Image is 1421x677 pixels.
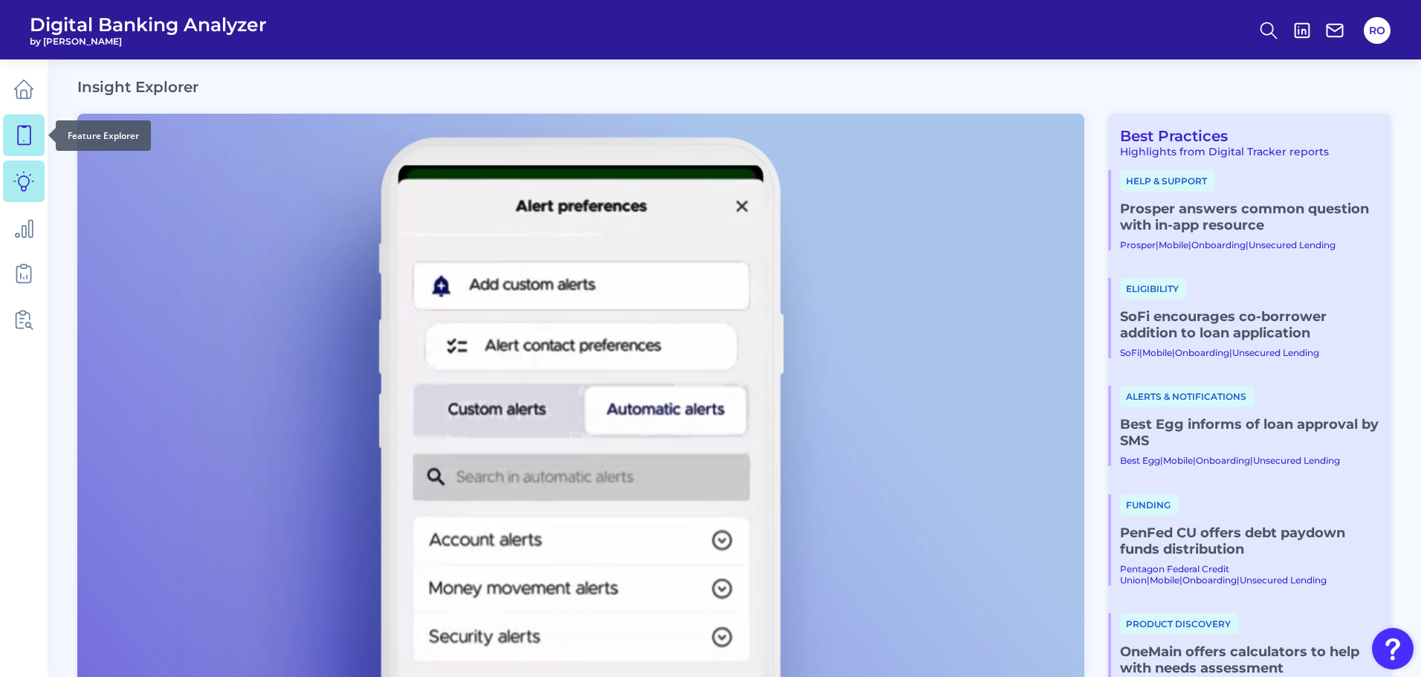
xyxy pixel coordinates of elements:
span: Funding [1120,494,1179,516]
span: | [1188,239,1191,250]
a: Best Egg [1120,455,1160,466]
h2: Insight Explorer [77,78,198,96]
a: Best Practices [1108,127,1228,145]
a: Onboarding [1196,455,1250,466]
span: | [1156,239,1159,250]
span: Product discovery [1120,613,1239,635]
span: | [1246,239,1249,250]
a: Best Egg informs of loan approval by SMS [1120,416,1379,449]
span: | [1193,455,1196,466]
a: Onboarding [1175,347,1229,358]
a: Mobile [1150,574,1179,586]
a: SoFi encourages co-borrower addition to loan application [1120,308,1379,341]
a: OneMain offers calculators to help with needs assessment [1120,644,1379,676]
a: Unsecured Lending [1240,574,1327,586]
span: | [1237,574,1240,586]
span: | [1139,347,1142,358]
a: SoFi [1120,347,1139,358]
span: | [1160,455,1163,466]
span: | [1147,574,1150,586]
span: | [1250,455,1253,466]
a: Unsecured Lending [1232,347,1319,358]
a: Eligibility [1120,282,1187,295]
a: Product discovery [1120,617,1239,630]
a: PenFed CU offers debt paydown funds distribution [1120,525,1379,557]
span: | [1172,347,1175,358]
a: Onboarding [1182,574,1237,586]
a: Unsecured Lending [1249,239,1336,250]
a: Mobile [1159,239,1188,250]
span: Alerts & Notifications [1120,386,1255,407]
a: Prosper answers common question with in-app resource [1120,201,1379,233]
a: Funding [1120,498,1179,511]
div: Feature Explorer [56,120,151,151]
span: | [1229,347,1232,358]
span: Digital Banking Analyzer [30,13,267,36]
span: | [1179,574,1182,586]
button: RO [1364,17,1391,44]
a: Mobile [1142,347,1172,358]
a: Prosper [1120,239,1156,250]
a: Mobile [1163,455,1193,466]
span: Eligibility [1120,278,1187,299]
a: Help & Support [1120,174,1215,187]
span: by [PERSON_NAME] [30,36,267,47]
a: Unsecured Lending [1253,455,1340,466]
div: Highlights from Digital Tracker reports [1108,145,1379,158]
span: Help & Support [1120,170,1215,192]
button: Open Resource Center [1372,628,1414,670]
a: Alerts & Notifications [1120,389,1255,403]
a: Onboarding [1191,239,1246,250]
a: Pentagon Federal Credit Union [1120,563,1229,586]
